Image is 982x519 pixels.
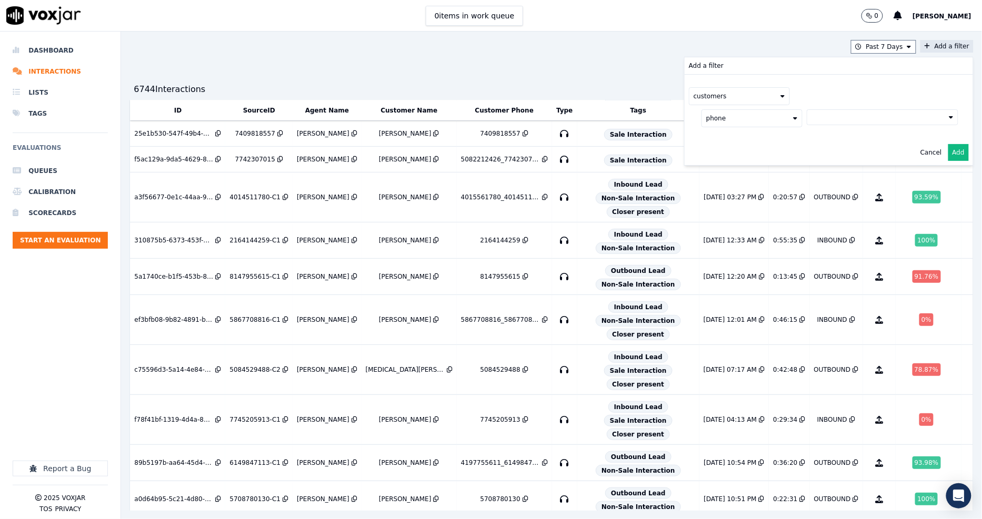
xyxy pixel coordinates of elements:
span: Closer present [607,379,670,390]
div: 5708780130 [480,495,520,503]
div: [DATE] 04:13 AM [704,415,757,424]
div: 0:36:20 [773,459,797,467]
p: Add a filter [689,62,724,70]
span: Non-Sale Interaction [596,315,681,327]
span: Closer present [607,206,670,218]
div: 2164144259 [480,236,520,245]
a: Scorecards [13,202,108,223]
div: [PERSON_NAME] [379,236,432,245]
span: Outbound Lead [605,451,672,463]
div: 0:42:48 [773,365,797,374]
div: 0:22:31 [773,495,797,503]
div: 100 % [915,234,937,247]
button: Type [556,106,573,115]
button: 0 [861,9,894,23]
div: 5708780130-C1 [229,495,280,503]
div: 8147955615 [480,272,520,281]
span: Non-Sale Interaction [596,279,681,290]
span: Non-Sale Interaction [596,192,681,204]
span: Inbound Lead [608,351,668,363]
a: Queues [13,160,108,181]
div: 5867708816_5867708811 [461,316,540,324]
div: c75596d3-5a14-4e84-b389-84588d53086d [134,365,213,374]
div: [DATE] 10:54 PM [704,459,756,467]
p: 0 [875,12,879,20]
div: 5082212426_7742307015 [461,155,540,164]
div: OUTBOUND [814,495,851,503]
div: 6149847113-C1 [229,459,280,467]
span: Closer present [607,429,670,440]
span: Inbound Lead [608,179,668,190]
span: [PERSON_NAME] [913,13,971,20]
div: a3f56677-0e1c-44aa-9c37-d198d99292f4 [134,193,213,201]
div: 5084529488 [480,365,520,374]
button: Agent Name [305,106,349,115]
span: Sale Interaction [604,129,673,140]
span: Inbound Lead [608,401,668,413]
a: Tags [13,103,108,124]
div: [PERSON_NAME] [379,415,432,424]
div: 7409818557 [235,129,275,138]
div: [PERSON_NAME] [297,459,349,467]
div: 7745205913 [480,415,520,424]
div: 5084529488-C2 [229,365,280,374]
button: Start an Evaluation [13,232,108,249]
span: Outbound Lead [605,487,672,499]
div: 0 % [919,413,934,426]
div: [PERSON_NAME] [297,415,349,424]
div: [PERSON_NAME] [297,365,349,374]
div: [PERSON_NAME] [297,155,349,164]
button: ID [174,106,182,115]
div: [PERSON_NAME] [297,236,349,245]
button: Cancel [920,148,942,157]
span: Non-Sale Interaction [596,242,681,254]
div: INBOUND [817,415,847,424]
button: 0 [861,9,884,23]
div: OUTBOUND [814,193,851,201]
div: OUTBOUND [814,459,851,467]
button: Past 7 Days [851,40,916,54]
div: 89b5197b-aa64-45d4-a23b-04da4a04d8b8 [134,459,213,467]
div: [DATE] 10:51 PM [704,495,756,503]
div: 4015561780_4014511780 [461,193,540,201]
button: [PERSON_NAME] [913,9,982,22]
div: 5a1740ce-b1f5-453b-8d0f-bbaf3148c35b [134,272,213,281]
button: Privacy [55,505,81,513]
div: [DATE] 12:01 AM [704,316,757,324]
button: phone [702,109,803,127]
div: [DATE] 03:27 PM [704,193,756,201]
div: Open Intercom Messenger [946,483,971,508]
div: [PERSON_NAME] [379,155,432,164]
div: 0:20:57 [773,193,797,201]
span: Closer present [607,329,670,340]
div: 91.76 % [913,270,941,283]
div: OUTBOUND [814,272,851,281]
div: [PERSON_NAME] [379,193,432,201]
button: Customer Name [380,106,437,115]
span: Sale Interaction [604,155,673,166]
button: Add [948,144,969,161]
div: [PERSON_NAME] [297,193,349,201]
div: 0:46:15 [773,316,797,324]
a: Interactions [13,61,108,82]
div: 6744 Interaction s [134,83,205,96]
div: 5867708816-C1 [229,316,280,324]
div: [DATE] 12:33 AM [704,236,757,245]
button: Customer Phone [475,106,534,115]
div: 78.87 % [913,363,941,376]
div: [MEDICAL_DATA][PERSON_NAME] [366,365,445,374]
p: 2025 Voxjar [44,494,85,502]
div: [PERSON_NAME] [379,495,432,503]
div: 7409818557 [480,129,520,138]
div: [PERSON_NAME] [379,272,432,281]
div: 100 % [915,493,937,505]
div: ef3bfb08-9b82-4891-be53-f17ba0ffe33b [134,316,213,324]
a: Dashboard [13,40,108,61]
div: 2164144259-C1 [229,236,280,245]
button: Tags [630,106,646,115]
div: [PERSON_NAME] [297,495,349,503]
